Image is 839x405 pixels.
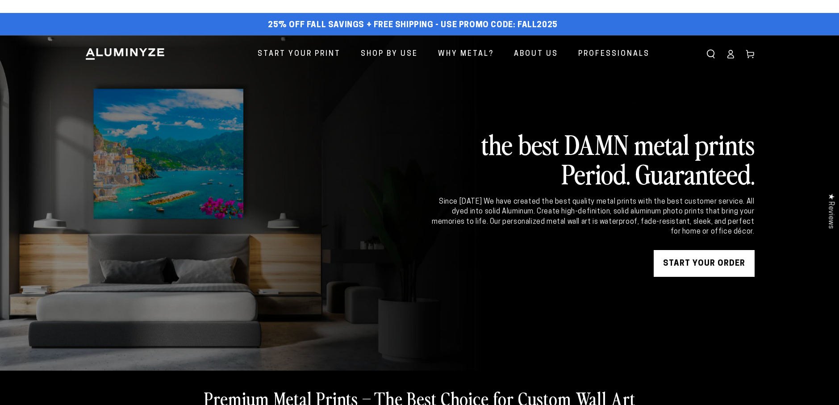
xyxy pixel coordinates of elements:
[430,129,755,188] h2: the best DAMN metal prints Period. Guaranteed.
[578,48,650,61] span: Professionals
[431,42,501,66] a: Why Metal?
[514,48,558,61] span: About Us
[354,42,425,66] a: Shop By Use
[430,197,755,237] div: Since [DATE] We have created the best quality metal prints with the best customer service. All dy...
[822,186,839,236] div: Click to open Judge.me floating reviews tab
[268,21,558,30] span: 25% off FALL Savings + Free Shipping - Use Promo Code: FALL2025
[507,42,565,66] a: About Us
[572,42,656,66] a: Professionals
[361,48,418,61] span: Shop By Use
[701,44,721,64] summary: Search our site
[438,48,494,61] span: Why Metal?
[85,47,165,61] img: Aluminyze
[251,42,347,66] a: Start Your Print
[654,250,755,277] a: START YOUR Order
[258,48,341,61] span: Start Your Print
